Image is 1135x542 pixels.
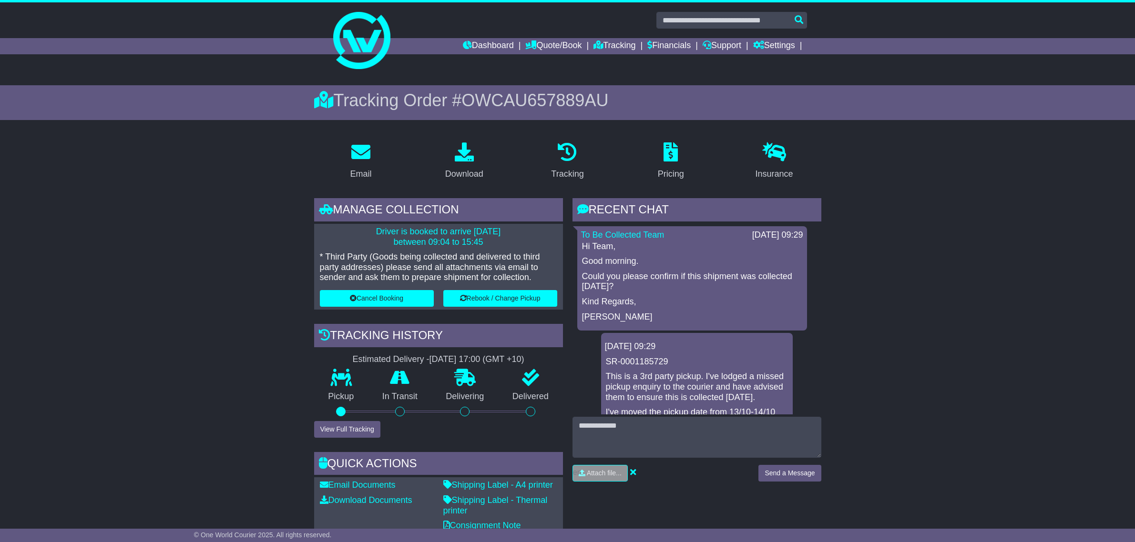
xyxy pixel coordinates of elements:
[443,521,521,530] a: Consignment Note
[647,38,691,54] a: Financials
[314,452,563,478] div: Quick Actions
[320,480,396,490] a: Email Documents
[463,38,514,54] a: Dashboard
[461,90,608,110] span: OWCAU657889AU
[320,227,557,247] p: Driver is booked to arrive [DATE] between 09:04 to 15:45
[350,168,371,181] div: Email
[581,230,665,240] a: To Be Collected Team
[652,139,690,184] a: Pricing
[749,139,799,184] a: Insurance
[320,495,412,505] a: Download Documents
[314,354,563,365] div: Estimated Delivery -
[551,168,583,181] div: Tracking
[582,271,802,292] p: Could you please confirm if this shipment was collected [DATE]?
[606,371,788,402] p: This is a 3rd party pickup. I've lodged a missed pickup enquiry to the courier and have advised t...
[605,341,789,352] div: [DATE] 09:29
[756,168,793,181] div: Insurance
[498,391,563,402] p: Delivered
[443,495,548,515] a: Shipping Label - Thermal printer
[545,139,590,184] a: Tracking
[752,230,803,241] div: [DATE] 09:29
[753,38,795,54] a: Settings
[658,168,684,181] div: Pricing
[582,256,802,267] p: Good morning.
[344,139,378,184] a: Email
[314,90,821,110] div: Tracking Order #
[432,391,499,402] p: Delivering
[320,290,434,307] button: Cancel Booking
[314,324,563,350] div: Tracking history
[429,354,524,365] div: [DATE] 17:00 (GMT +10)
[582,312,802,322] p: [PERSON_NAME]
[314,198,563,224] div: Manage collection
[606,407,788,438] p: I've moved the pickup date from 13/10-14/10 and ETA from 15/10-17/10 for monitoring purposes only.
[582,297,802,307] p: Kind Regards,
[443,480,553,490] a: Shipping Label - A4 printer
[314,391,368,402] p: Pickup
[445,168,483,181] div: Download
[320,252,557,283] p: * Third Party (Goods being collected and delivered to third party addresses) please send all atta...
[368,391,432,402] p: In Transit
[439,139,490,184] a: Download
[582,241,802,252] p: Hi Team,
[443,290,557,307] button: Rebook / Change Pickup
[314,421,380,438] button: View Full Tracking
[593,38,635,54] a: Tracking
[606,357,788,367] p: SR-0001185729
[703,38,741,54] a: Support
[758,465,821,482] button: Send a Message
[573,198,821,224] div: RECENT CHAT
[525,38,582,54] a: Quote/Book
[194,531,332,539] span: © One World Courier 2025. All rights reserved.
